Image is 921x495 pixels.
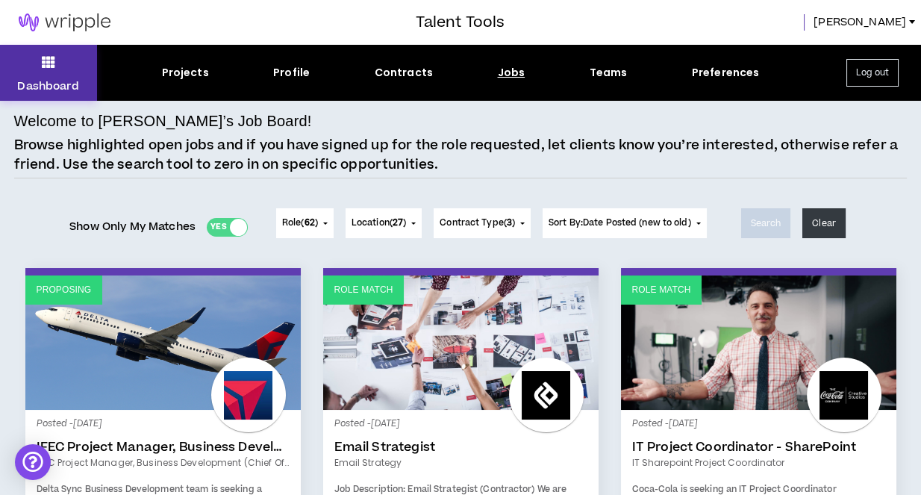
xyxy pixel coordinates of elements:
[590,65,628,81] div: Teams
[14,110,312,132] h4: Welcome to [PERSON_NAME]’s Job Board!
[334,417,587,431] p: Posted - [DATE]
[549,217,691,229] span: Sort By: Date Posted (new to old)
[162,65,209,81] div: Projects
[282,217,318,230] span: Role ( )
[37,417,290,431] p: Posted - [DATE]
[334,440,587,455] a: Email Strategist
[802,208,846,238] button: Clear
[273,65,310,81] div: Profile
[352,217,406,230] span: Location ( )
[543,208,707,238] button: Sort By:Date Posted (new to old)
[69,216,196,238] span: Show Only My Matches
[37,283,92,297] p: Proposing
[846,59,899,87] button: Log out
[434,208,531,238] button: Contract Type(3)
[440,217,515,230] span: Contract Type ( )
[14,136,908,174] p: Browse highlighted open jobs and if you have signed up for the role requested, let clients know y...
[621,275,896,410] a: Role Match
[37,440,290,455] a: IFEC Project Manager, Business Development (Chief of Staff)
[632,417,885,431] p: Posted - [DATE]
[17,78,79,94] p: Dashboard
[375,65,433,81] div: Contracts
[334,283,393,297] p: Role Match
[25,275,301,410] a: Proposing
[507,217,512,229] span: 3
[632,456,885,470] a: IT Sharepoint Project Coordinator
[15,444,51,480] div: Open Intercom Messenger
[305,217,315,229] span: 62
[346,208,422,238] button: Location(27)
[334,456,587,470] a: Email Strategy
[632,283,691,297] p: Role Match
[632,440,885,455] a: IT Project Coordinator - SharePoint
[741,208,791,238] button: Search
[37,456,290,470] a: IFEC Project Manager, Business Development (Chief of Staff)
[323,275,599,410] a: Role Match
[393,217,403,229] span: 27
[416,11,505,34] h3: Talent Tools
[814,14,906,31] span: [PERSON_NAME]
[692,65,760,81] div: Preferences
[276,208,334,238] button: Role(62)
